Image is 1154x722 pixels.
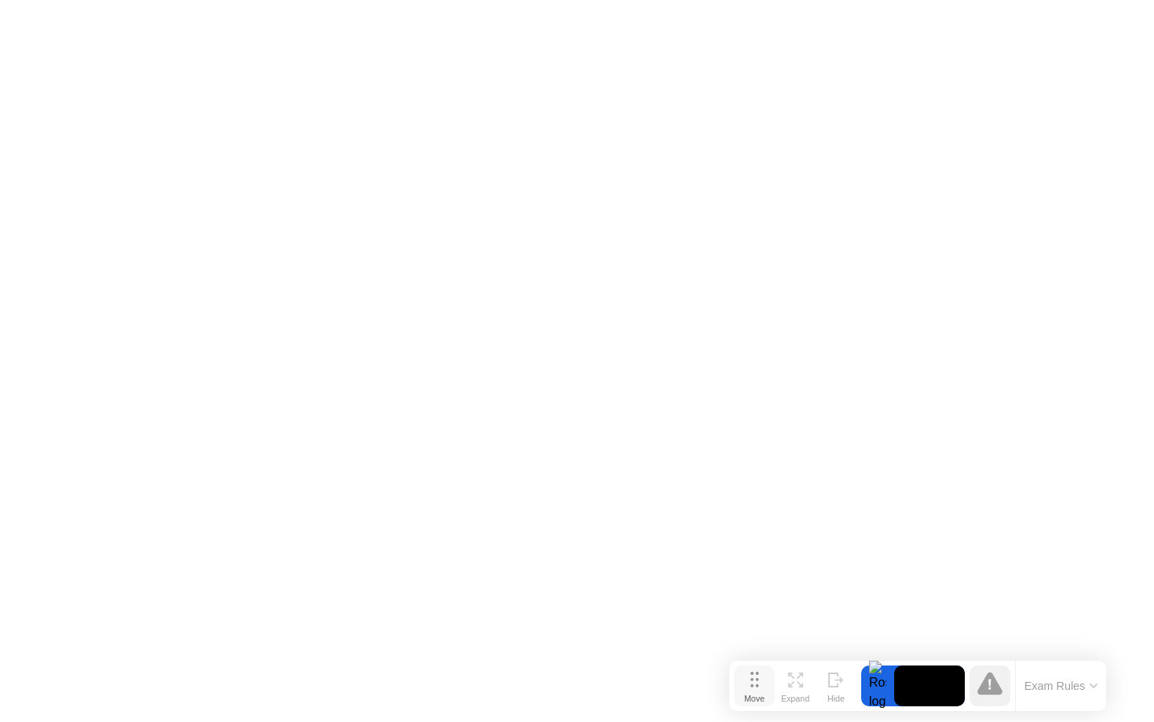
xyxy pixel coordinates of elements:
button: Hide [816,665,856,706]
button: Move [734,665,775,706]
div: Move [744,694,765,703]
button: Exam Rules [1020,679,1103,693]
button: Expand [775,665,816,706]
div: Expand [781,694,809,703]
div: Hide [827,694,845,703]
